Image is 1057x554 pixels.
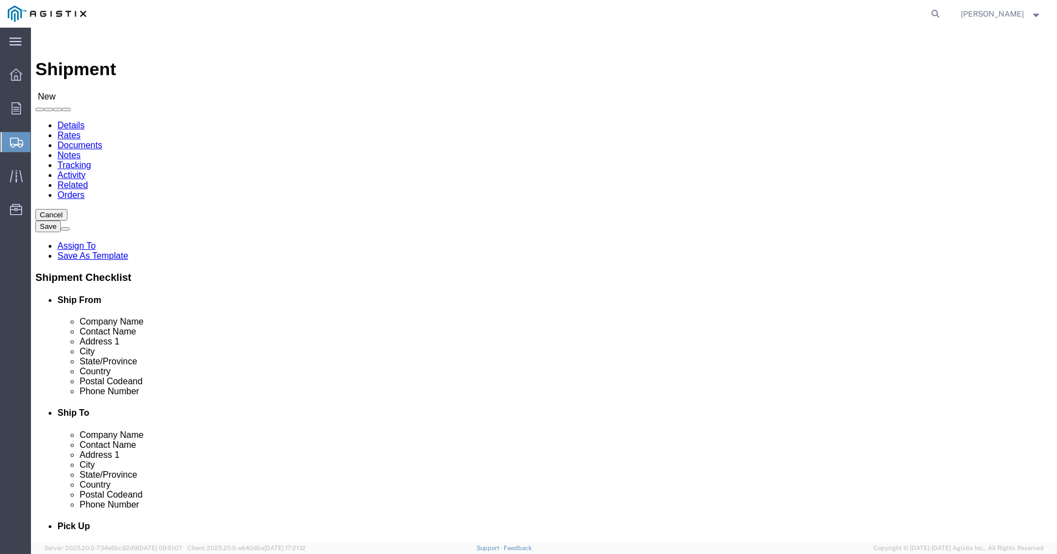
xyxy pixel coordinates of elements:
a: Support [477,545,504,551]
button: [PERSON_NAME] [960,7,1042,20]
span: Server: 2025.20.0-734e5bc92d9 [44,545,182,551]
span: [DATE] 17:21:12 [264,545,306,551]
iframe: FS Legacy Container [31,28,1057,542]
span: Copyright © [DATE]-[DATE] Agistix Inc., All Rights Reserved [873,543,1044,553]
img: logo [8,6,86,22]
span: [DATE] 09:51:07 [138,545,182,551]
span: Matthew Snyder [961,8,1024,20]
span: Client: 2025.20.0-e640dba [187,545,306,551]
a: Feedback [504,545,532,551]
